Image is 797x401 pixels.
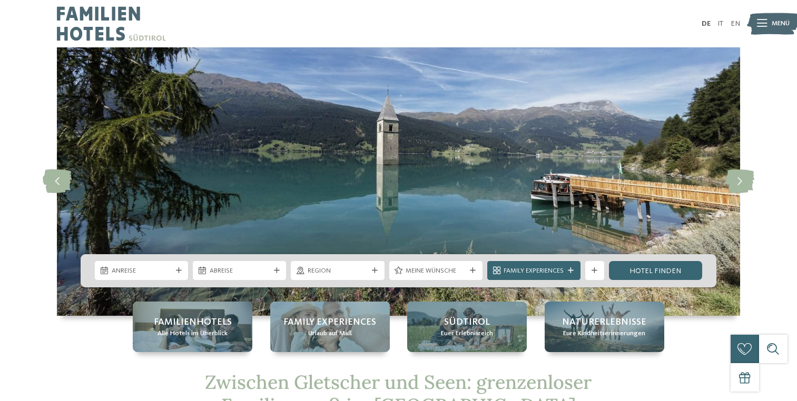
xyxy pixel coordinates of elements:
[563,329,645,338] span: Eure Kindheitserinnerungen
[444,316,490,329] span: Südtirol
[717,20,723,27] a: IT
[609,261,702,280] a: Hotel finden
[154,316,232,329] span: Familienhotels
[133,302,252,352] a: Familienhotel im Vinschgau, der Kultur- und Genussregion Familienhotels Alle Hotels im Überblick
[441,329,493,338] span: Euer Erlebnisreich
[772,19,790,28] span: Menü
[210,266,270,276] span: Abreise
[545,302,664,352] a: Familienhotel im Vinschgau, der Kultur- und Genussregion Naturerlebnisse Eure Kindheitserinnerungen
[406,266,466,276] span: Meine Wünsche
[407,302,527,352] a: Familienhotel im Vinschgau, der Kultur- und Genussregion Südtirol Euer Erlebnisreich
[283,316,376,329] span: Family Experiences
[308,329,352,338] span: Urlaub auf Maß
[270,302,390,352] a: Familienhotel im Vinschgau, der Kultur- und Genussregion Family Experiences Urlaub auf Maß
[57,47,740,316] img: Familienhotel im Vinschgau, der Kultur- und Genussregion
[112,266,172,276] span: Anreise
[504,266,564,276] span: Family Experiences
[308,266,368,276] span: Region
[702,20,711,27] a: DE
[562,316,646,329] span: Naturerlebnisse
[158,329,228,338] span: Alle Hotels im Überblick
[731,20,740,27] a: EN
